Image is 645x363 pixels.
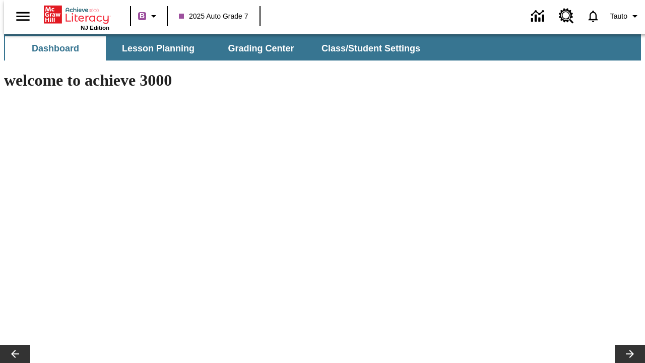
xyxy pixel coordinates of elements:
button: Dashboard [5,36,106,60]
a: Data Center [525,3,553,30]
span: Lesson Planning [122,43,195,54]
button: Lesson Planning [108,36,209,60]
a: Notifications [580,3,606,29]
button: Profile/Settings [606,7,645,25]
div: SubNavbar [4,36,429,60]
span: NJ Edition [81,25,109,31]
div: SubNavbar [4,34,641,60]
button: Open side menu [8,2,38,31]
button: Lesson carousel, Next [615,345,645,363]
span: 2025 Auto Grade 7 [179,11,248,22]
span: B [140,10,145,22]
button: Grading Center [211,36,311,60]
div: Home [44,4,109,31]
button: Boost Class color is purple. Change class color [134,7,164,25]
button: Class/Student Settings [313,36,428,60]
span: Tauto [610,11,627,22]
span: Dashboard [32,43,79,54]
a: Home [44,5,109,25]
a: Resource Center, Will open in new tab [553,3,580,30]
span: Grading Center [228,43,294,54]
h1: welcome to achieve 3000 [4,71,439,90]
span: Class/Student Settings [321,43,420,54]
